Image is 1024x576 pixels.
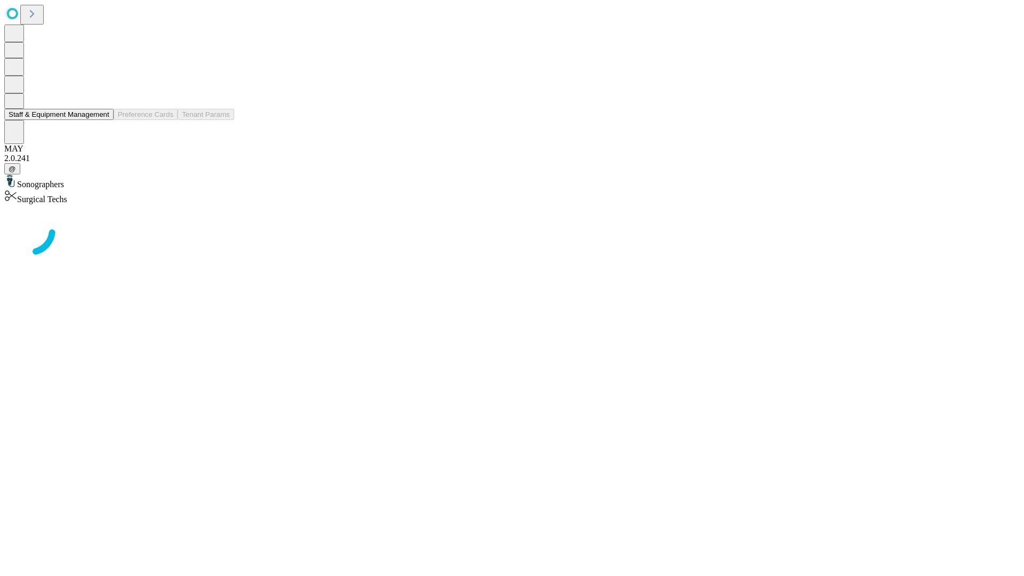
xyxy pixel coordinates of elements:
[178,109,234,120] button: Tenant Params
[4,109,114,120] button: Staff & Equipment Management
[4,163,20,174] button: @
[4,189,1020,204] div: Surgical Techs
[4,154,1020,163] div: 2.0.241
[4,144,1020,154] div: MAY
[4,174,1020,189] div: Sonographers
[114,109,178,120] button: Preference Cards
[9,165,16,173] span: @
